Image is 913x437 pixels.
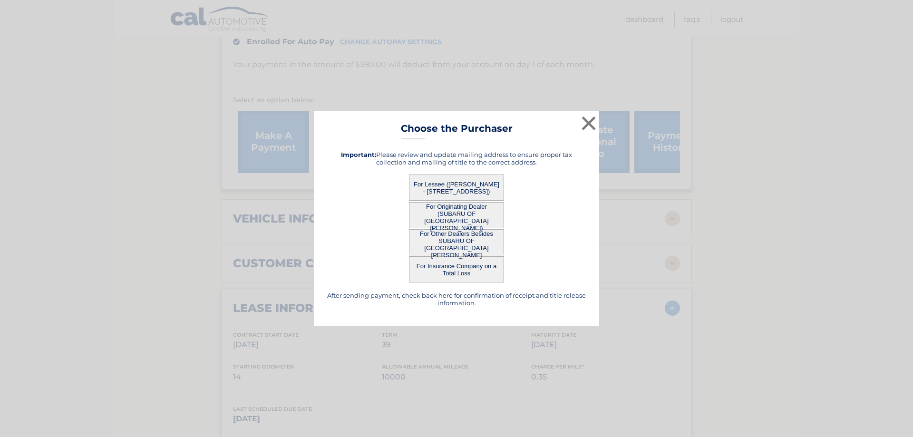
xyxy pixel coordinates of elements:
[409,202,504,228] button: For Originating Dealer (SUBARU OF [GEOGRAPHIC_DATA][PERSON_NAME])
[401,123,513,139] h3: Choose the Purchaser
[409,256,504,282] button: For Insurance Company on a Total Loss
[409,229,504,255] button: For Other Dealers Besides SUBARU OF [GEOGRAPHIC_DATA][PERSON_NAME]
[409,175,504,201] button: For Lessee ([PERSON_NAME] - [STREET_ADDRESS])
[326,291,587,307] h5: After sending payment, check back here for confirmation of receipt and title release information.
[341,151,376,158] strong: Important:
[579,114,598,133] button: ×
[326,151,587,166] h5: Please review and update mailing address to ensure proper tax collection and mailing of title to ...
